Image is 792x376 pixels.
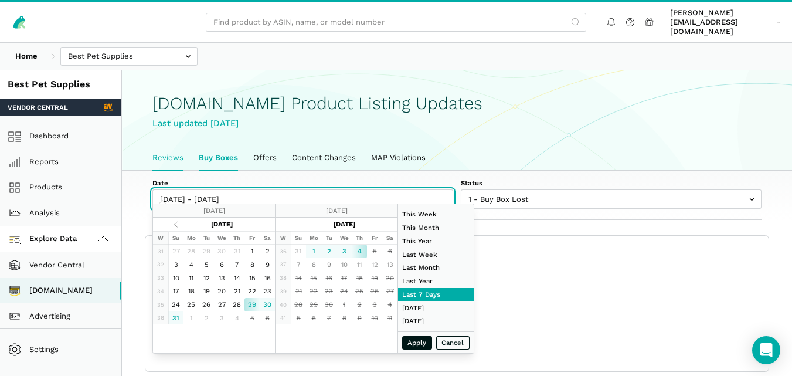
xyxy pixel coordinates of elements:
[244,298,260,311] td: 29
[168,311,183,325] td: 31
[461,189,762,209] input: 1 - Buy Box Lost
[336,245,352,258] td: 3
[352,284,367,298] td: 25
[352,258,367,272] td: 11
[244,245,260,258] td: 1
[8,78,114,92] div: Best Pet Supplies
[367,311,382,325] td: 10
[152,178,453,188] label: Date
[306,311,321,325] td: 6
[363,145,433,170] a: MAP Violations
[276,284,291,298] td: 39
[199,231,214,245] th: Tu
[336,311,352,325] td: 8
[398,288,474,302] li: Last 7 Days
[367,245,382,258] td: 5
[153,271,168,284] td: 33
[229,271,244,284] td: 14
[214,231,229,245] th: We
[306,298,321,311] td: 29
[291,284,306,298] td: 21
[244,258,260,272] td: 8
[168,231,183,245] th: Su
[191,145,246,170] a: Buy Boxes
[168,298,183,311] td: 24
[12,232,77,246] span: Explore Data
[382,311,397,325] td: 11
[153,258,168,272] td: 32
[398,248,474,261] li: Last Week
[398,314,474,328] li: [DATE]
[214,245,229,258] td: 30
[60,47,198,66] input: Best Pet Supplies
[145,145,191,170] a: Reviews
[367,284,382,298] td: 26
[306,245,321,258] td: 1
[199,298,214,311] td: 26
[398,301,474,314] li: [DATE]
[199,311,214,325] td: 2
[152,117,762,130] div: Last updated [DATE]
[260,311,275,325] td: 6
[382,284,397,298] td: 27
[276,258,291,272] td: 37
[336,284,352,298] td: 24
[367,258,382,272] td: 12
[321,245,336,258] td: 2
[398,221,474,235] li: This Month
[206,13,586,32] input: Find product by ASIN, name, or model number
[244,311,260,325] td: 5
[260,258,275,272] td: 9
[461,178,762,188] label: Status
[183,231,199,245] th: Mo
[229,311,244,325] td: 4
[153,284,168,298] td: 34
[306,231,321,245] th: Mo
[336,271,352,284] td: 17
[183,284,199,298] td: 18
[291,298,306,311] td: 28
[321,311,336,325] td: 7
[336,231,352,245] th: We
[321,258,336,272] td: 9
[321,231,336,245] th: Tu
[306,218,382,231] th: [DATE]
[229,231,244,245] th: Th
[276,231,291,245] th: W
[199,258,214,272] td: 5
[152,94,762,113] h1: [DOMAIN_NAME] Product Listing Updates
[214,298,229,311] td: 27
[168,258,183,272] td: 3
[284,145,363,170] a: Content Changes
[398,235,474,248] li: This Year
[229,298,244,311] td: 28
[670,8,773,37] span: [PERSON_NAME][EMAIL_ADDRESS][DOMAIN_NAME]
[276,298,291,311] td: 40
[260,231,275,245] th: Sa
[367,271,382,284] td: 19
[214,258,229,272] td: 6
[183,258,199,272] td: 4
[291,245,306,258] td: 31
[183,311,199,325] td: 1
[291,271,306,284] td: 14
[229,258,244,272] td: 7
[306,271,321,284] td: 15
[382,245,397,258] td: 6
[382,271,397,284] td: 20
[336,258,352,272] td: 10
[367,231,382,245] th: Fr
[352,245,367,258] td: 4
[752,336,780,364] div: Open Intercom Messenger
[153,298,168,311] td: 35
[229,245,244,258] td: 31
[352,271,367,284] td: 18
[291,258,306,272] td: 7
[367,298,382,311] td: 3
[214,271,229,284] td: 13
[199,245,214,258] td: 29
[183,218,260,231] th: [DATE]
[246,145,284,170] a: Offers
[306,258,321,272] td: 8
[214,311,229,325] td: 3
